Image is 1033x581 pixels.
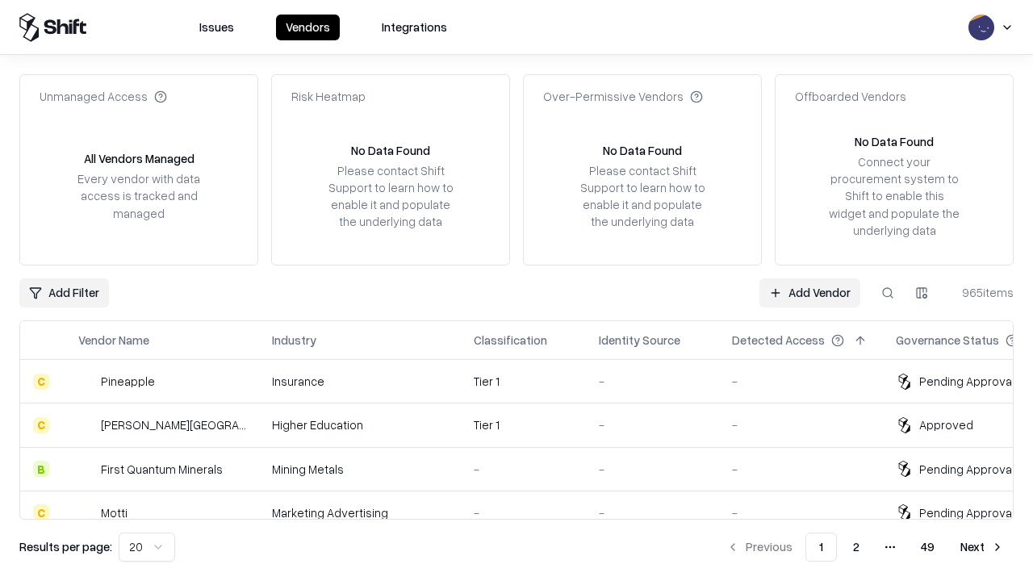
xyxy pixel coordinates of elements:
[717,533,1014,562] nav: pagination
[599,373,706,390] div: -
[951,533,1014,562] button: Next
[474,373,573,390] div: Tier 1
[919,504,1014,521] div: Pending Approval
[272,461,448,478] div: Mining Metals
[190,15,244,40] button: Issues
[101,416,246,433] div: [PERSON_NAME][GEOGRAPHIC_DATA]
[949,284,1014,301] div: 965 items
[276,15,340,40] button: Vendors
[919,461,1014,478] div: Pending Approval
[78,504,94,520] img: Motti
[84,150,194,167] div: All Vendors Managed
[272,416,448,433] div: Higher Education
[732,373,870,390] div: -
[33,417,49,433] div: C
[33,504,49,520] div: C
[599,416,706,433] div: -
[72,170,206,221] div: Every vendor with data access is tracked and managed
[474,332,547,349] div: Classification
[272,332,316,349] div: Industry
[599,461,706,478] div: -
[732,332,825,349] div: Detected Access
[732,504,870,521] div: -
[603,142,682,159] div: No Data Found
[291,88,366,105] div: Risk Heatmap
[33,374,49,390] div: C
[40,88,167,105] div: Unmanaged Access
[840,533,872,562] button: 2
[78,374,94,390] img: Pineapple
[919,373,1014,390] div: Pending Approval
[805,533,837,562] button: 1
[19,278,109,307] button: Add Filter
[795,88,906,105] div: Offboarded Vendors
[351,142,430,159] div: No Data Found
[896,332,999,349] div: Governance Status
[732,416,870,433] div: -
[474,461,573,478] div: -
[272,373,448,390] div: Insurance
[372,15,457,40] button: Integrations
[919,416,973,433] div: Approved
[599,504,706,521] div: -
[272,504,448,521] div: Marketing Advertising
[101,373,155,390] div: Pineapple
[599,332,680,349] div: Identity Source
[474,504,573,521] div: -
[759,278,860,307] a: Add Vendor
[827,153,961,239] div: Connect your procurement system to Shift to enable this widget and populate the underlying data
[543,88,703,105] div: Over-Permissive Vendors
[33,461,49,477] div: B
[855,133,934,150] div: No Data Found
[78,417,94,433] img: Reichman University
[78,332,149,349] div: Vendor Name
[474,416,573,433] div: Tier 1
[908,533,947,562] button: 49
[324,162,458,231] div: Please contact Shift Support to learn how to enable it and populate the underlying data
[101,461,223,478] div: First Quantum Minerals
[78,461,94,477] img: First Quantum Minerals
[732,461,870,478] div: -
[101,504,128,521] div: Motti
[575,162,709,231] div: Please contact Shift Support to learn how to enable it and populate the underlying data
[19,538,112,555] p: Results per page:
